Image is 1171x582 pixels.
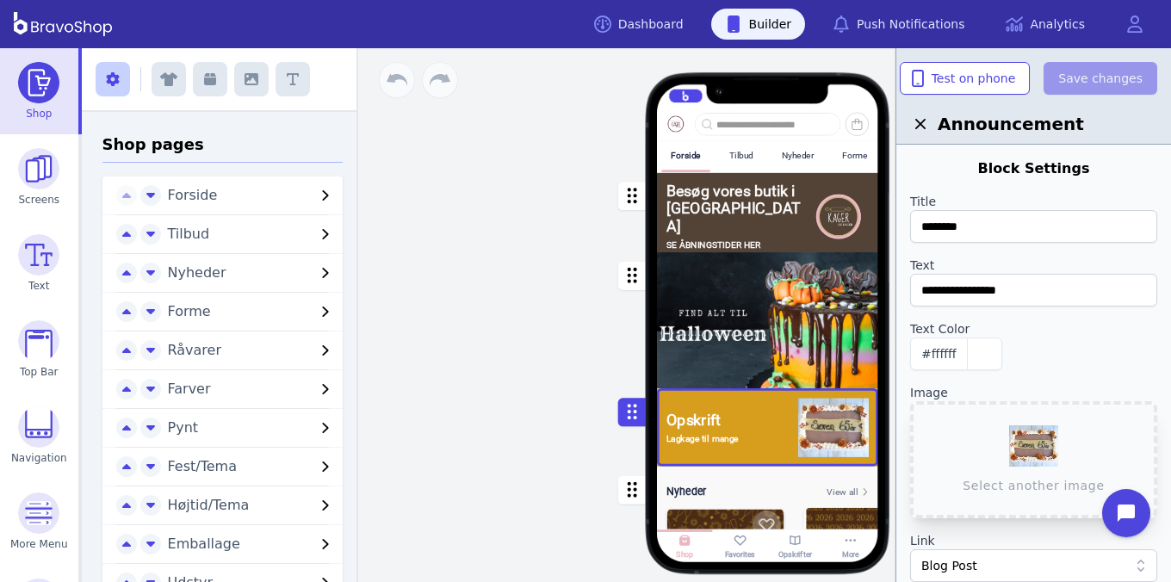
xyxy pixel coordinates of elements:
div: Shop [676,550,693,559]
button: Pynt [161,418,343,438]
button: Select another image [910,401,1157,518]
button: Højtid/Tema [161,495,343,516]
span: Pynt [168,419,199,436]
label: Text Color [910,320,1157,337]
div: Tilbud [729,151,753,161]
button: Tilbud [161,224,343,245]
span: Navigation [11,451,67,465]
h3: Shop pages [102,133,343,163]
span: Shop [26,107,52,121]
a: Builder [711,9,806,40]
button: Fest/Tema [161,456,343,477]
a: Analytics [992,9,1099,40]
div: Forside [672,151,701,161]
span: Fest/Tema [168,458,237,474]
span: Nyheder [168,264,226,281]
span: Tilbud [168,226,210,242]
span: Test on phone [914,70,1016,87]
div: Favorites [725,550,756,559]
a: Push Notifications [819,9,978,40]
div: Forme [842,151,867,161]
button: #ffffff [910,337,1002,370]
span: Højtid/Tema [168,497,250,513]
button: Forside [161,185,343,206]
label: Title [910,193,1157,210]
label: Link [910,532,1157,549]
span: #ffffff [921,347,957,361]
span: More Menu [10,537,68,551]
span: Forme [168,303,211,319]
button: OpskriftLagkage til mange [657,389,878,467]
div: Block Settings [910,158,1157,179]
div: Opskrifter [778,550,812,559]
span: Screens [19,193,60,207]
button: Farver [161,379,343,399]
span: Forside [168,187,218,203]
button: Nyheder [161,263,343,283]
button: Test on phone [900,62,1031,95]
span: Farver [168,381,211,397]
h2: Announcement [910,112,1157,136]
label: Image [910,384,1157,401]
button: Save changes [1044,62,1157,95]
div: Blog Post [921,557,1128,574]
button: Råvarer [161,340,343,361]
button: Emballage [161,534,343,554]
a: Dashboard [580,9,697,40]
button: Besøg vores butik i [GEOGRAPHIC_DATA]SE ÅBNINGSTIDER HER [657,173,878,260]
label: Text [910,257,1157,274]
button: Forme [161,301,343,322]
span: Emballage [168,536,240,552]
span: Text [28,279,49,293]
span: Save changes [1058,70,1143,87]
div: More [842,550,859,559]
img: BravoShop [14,12,112,36]
span: Top Bar [20,365,59,379]
span: Råvarer [168,342,222,358]
div: Nyheder [782,151,815,161]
